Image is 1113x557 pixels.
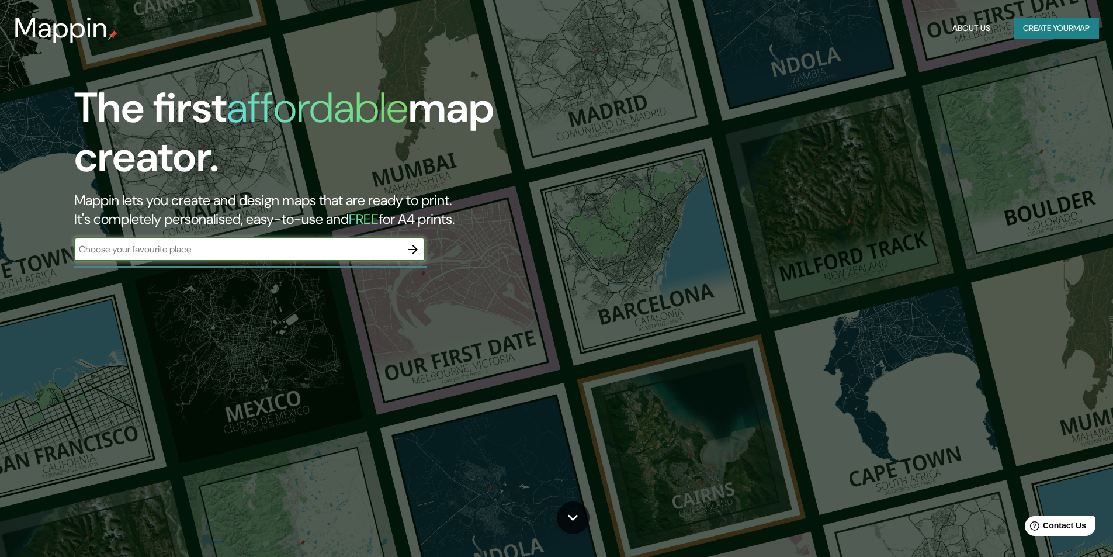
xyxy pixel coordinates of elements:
[108,30,117,40] img: mappin-pin
[74,191,631,229] h2: Mappin lets you create and design maps that are ready to print. It's completely personalised, eas...
[1009,511,1100,544] iframe: Help widget launcher
[14,12,108,44] h3: Mappin
[1014,18,1099,39] button: Create yourmap
[349,210,379,228] h5: FREE
[948,18,995,39] button: About Us
[227,81,408,135] h1: affordable
[74,84,631,191] h1: The first map creator.
[74,243,401,256] input: Choose your favourite place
